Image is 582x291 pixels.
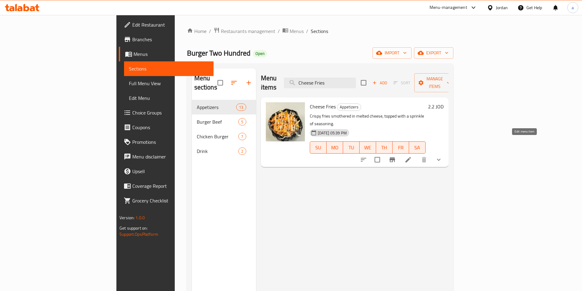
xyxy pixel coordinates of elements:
li: / [278,27,280,35]
button: sort-choices [356,152,371,167]
span: Burger Beef [197,118,239,125]
span: Manage items [419,75,450,90]
span: a [572,4,574,11]
a: Full Menu View [124,76,214,91]
span: export [419,49,448,57]
span: MO [329,143,341,152]
span: 2 [239,148,246,154]
span: Menu disclaimer [132,153,209,160]
span: Select to update [371,153,384,166]
img: Cheese Fries [266,102,305,141]
span: Sort sections [227,75,241,90]
span: Grocery Checklist [132,197,209,204]
span: Add [372,79,388,86]
nav: breadcrumb [187,27,453,35]
button: WE [360,141,376,154]
span: Appetizers [197,104,236,111]
div: Jordan [496,4,508,11]
span: Chicken Burger [197,133,239,140]
button: Add [370,78,390,88]
span: Open [253,51,267,56]
li: / [306,27,308,35]
span: Drink [197,147,239,155]
a: Menu disclaimer [119,149,214,164]
button: Branch-specific-item [385,152,400,167]
span: [DATE] 05:39 PM [315,130,349,136]
a: Menus [119,47,214,61]
div: items [238,147,246,155]
nav: Menu sections [192,97,256,161]
span: 13 [236,104,246,110]
svg: Show Choices [435,156,442,163]
span: Add item [370,78,390,88]
a: Support.OpsPlatform [119,230,158,238]
span: Sections [311,27,328,35]
button: import [372,47,412,59]
span: 7 [239,134,246,140]
div: Burger Beef5 [192,115,256,129]
button: Manage items [414,73,455,92]
span: Restaurants management [221,27,275,35]
span: Full Menu View [129,80,209,87]
button: show more [431,152,446,167]
button: delete [417,152,431,167]
span: import [377,49,407,57]
span: Branches [132,36,209,43]
button: FR [393,141,409,154]
h6: 2.2 JOD [428,102,444,111]
span: SA [412,143,423,152]
span: TU [346,143,357,152]
span: Sections [129,65,209,72]
div: Open [253,50,267,57]
span: Promotions [132,138,209,146]
span: Edit Restaurant [132,21,209,28]
span: Cheese Fries [310,102,336,111]
span: Menus [290,27,304,35]
p: Crispy fries smothered in melted cheese, topped with a sprinkle of seasoning. [310,112,426,128]
span: Select all sections [214,76,227,89]
button: Add section [241,75,256,90]
div: items [238,118,246,125]
span: FR [395,143,407,152]
a: Coverage Report [119,179,214,193]
div: items [238,133,246,140]
span: Coverage Report [132,182,209,190]
button: SU [310,141,327,154]
button: export [414,47,453,59]
button: SA [409,141,426,154]
span: Appetizers [337,104,361,111]
span: Choice Groups [132,109,209,116]
a: Sections [124,61,214,76]
a: Edit Menu [124,91,214,105]
div: Drink2 [192,144,256,158]
div: items [236,104,246,111]
span: Coupons [132,124,209,131]
button: TU [343,141,360,154]
a: Grocery Checklist [119,193,214,208]
a: Choice Groups [119,105,214,120]
span: Version: [119,214,134,222]
div: Appetizers13 [192,100,256,115]
span: WE [362,143,374,152]
a: Edit Restaurant [119,17,214,32]
a: Restaurants management [214,27,275,35]
h2: Menu items [261,74,277,92]
div: Menu-management [430,4,467,11]
input: search [284,78,356,88]
span: 5 [239,119,246,125]
span: TH [379,143,390,152]
button: MO [327,141,343,154]
span: Select section [357,76,370,89]
a: Menus [282,27,304,35]
a: Promotions [119,135,214,149]
button: TH [376,141,393,154]
span: SU [313,143,324,152]
span: Select section first [390,78,414,88]
div: Chicken Burger7 [192,129,256,144]
span: Burger Two Hundred [187,46,251,60]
